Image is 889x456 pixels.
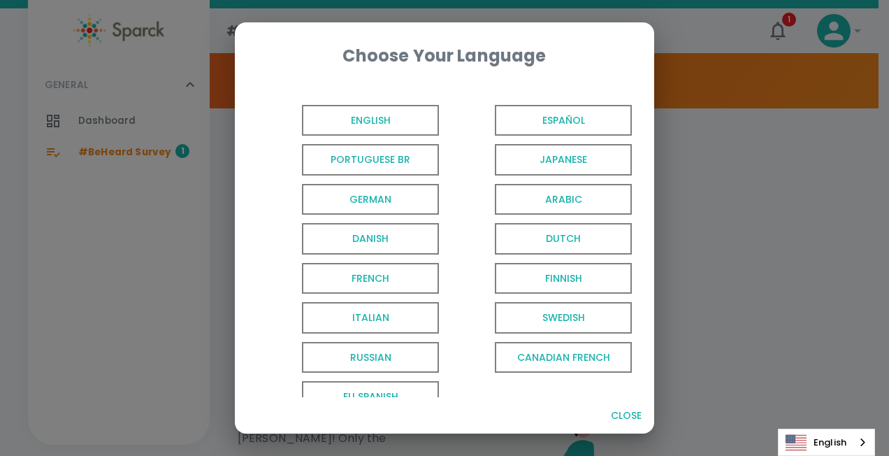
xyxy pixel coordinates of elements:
[252,219,444,259] button: Danish
[252,338,444,378] button: Russian
[495,105,632,136] span: Español
[302,223,439,255] span: Danish
[495,342,632,373] span: Canadian French
[778,429,875,456] aside: Language selected: English
[252,180,444,220] button: German
[779,429,874,455] a: English
[302,342,439,373] span: Russian
[444,101,637,141] button: Español
[252,140,444,180] button: Portuguese BR
[302,302,439,334] span: Italian
[252,377,444,417] button: EU Spanish
[444,298,637,338] button: Swedish
[257,45,632,67] div: Choose Your Language
[495,184,632,215] span: Arabic
[302,381,439,413] span: EU Spanish
[302,105,439,136] span: English
[444,219,637,259] button: Dutch
[302,184,439,215] span: German
[252,298,444,338] button: Italian
[302,144,439,176] span: Portuguese BR
[444,180,637,220] button: Arabic
[252,101,444,141] button: English
[444,140,637,180] button: Japanese
[302,263,439,294] span: French
[495,144,632,176] span: Japanese
[495,223,632,255] span: Dutch
[495,263,632,294] span: Finnish
[252,259,444,299] button: French
[444,259,637,299] button: Finnish
[444,338,637,378] button: Canadian French
[778,429,875,456] div: Language
[495,302,632,334] span: Swedish
[604,403,649,429] button: Close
